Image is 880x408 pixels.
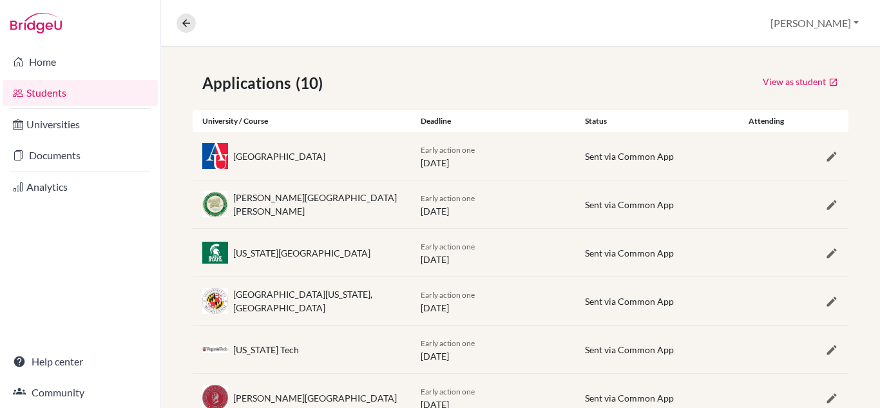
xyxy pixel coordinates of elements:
span: Sent via Common App [585,248,674,258]
span: Early action one [421,193,475,203]
img: Bridge-U [10,13,62,34]
a: Universities [3,112,158,137]
span: Sent via Common App [585,151,674,162]
div: [DATE] [411,142,575,170]
div: Status [575,115,740,127]
img: us_gmu_76u2tk45.jpeg [202,191,228,217]
a: Analytics [3,174,158,200]
span: Sent via Common App [585,344,674,355]
span: Early action one [421,290,475,300]
span: Applications [202,72,296,95]
span: Early action one [421,242,475,251]
a: Home [3,49,158,75]
span: (10) [296,72,328,95]
span: Sent via Common App [585,393,674,403]
div: [US_STATE] Tech [233,343,299,356]
div: [DATE] [411,239,575,266]
img: us_umd_61blo108.jpeg [202,288,228,314]
div: University / Course [193,115,411,127]
a: Documents [3,142,158,168]
img: us_msu_ktofmbki.jpeg [202,242,228,263]
span: Early action one [421,387,475,396]
div: [US_STATE][GEOGRAPHIC_DATA] [233,246,370,260]
a: View as student [762,72,839,92]
span: Sent via Common App [585,199,674,210]
div: [GEOGRAPHIC_DATA] [233,150,325,163]
div: [GEOGRAPHIC_DATA][US_STATE], [GEOGRAPHIC_DATA] [233,287,401,315]
div: [DATE] [411,336,575,363]
a: Community [3,380,158,405]
img: us_vt_68jvz9yv.png [202,345,228,353]
div: [PERSON_NAME][GEOGRAPHIC_DATA][PERSON_NAME] [233,191,401,218]
span: Early action one [421,145,475,155]
div: [DATE] [411,287,575,315]
button: [PERSON_NAME] [765,11,865,35]
div: [PERSON_NAME][GEOGRAPHIC_DATA] [233,391,397,405]
a: Students [3,80,158,106]
span: Sent via Common App [585,296,674,307]
a: Help center [3,349,158,374]
div: [DATE] [411,191,575,218]
div: Deadline [411,115,575,127]
div: Attending [739,115,794,127]
img: us_ame_mioyueh_.jpeg [202,143,228,169]
span: Early action one [421,338,475,348]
